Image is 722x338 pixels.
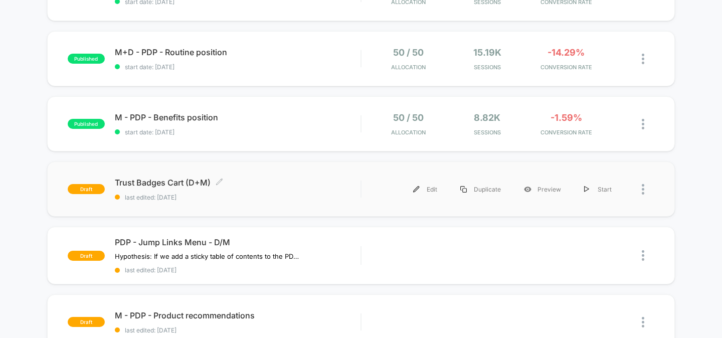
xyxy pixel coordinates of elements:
span: M - PDP - Benefits position [115,112,361,122]
span: Hypothesis: If we add a sticky table of contents to the PDP we can expect to see an increase in a... [115,252,301,260]
div: Edit [402,178,449,201]
span: M+D - PDP - Routine position [115,47,361,57]
img: menu [460,186,467,193]
img: close [642,54,644,64]
span: start date: [DATE] [115,128,361,136]
span: CONVERSION RATE [529,129,603,136]
span: draft [68,184,105,194]
span: 8.82k [474,112,500,123]
img: close [642,250,644,261]
span: draft [68,251,105,261]
span: Allocation [391,64,426,71]
span: published [68,119,105,129]
span: -1.59% [551,112,582,123]
span: last edited: [DATE] [115,326,361,334]
span: PDP - Jump Links Menu - D/M [115,237,361,247]
img: close [642,119,644,129]
span: Allocation [391,129,426,136]
div: Preview [512,178,573,201]
span: draft [68,317,105,327]
span: CONVERSION RATE [529,64,603,71]
span: published [68,54,105,64]
span: Sessions [450,129,524,136]
span: Sessions [450,64,524,71]
span: -14.29% [548,47,585,58]
div: Start [573,178,623,201]
img: menu [584,186,589,193]
span: last edited: [DATE] [115,194,361,201]
span: last edited: [DATE] [115,266,361,274]
span: start date: [DATE] [115,63,361,71]
img: menu [413,186,420,193]
span: M - PDP - Product recommendations [115,310,361,320]
img: close [642,184,644,195]
span: 50 / 50 [393,47,424,58]
img: close [642,317,644,327]
span: 15.19k [473,47,501,58]
div: Duplicate [449,178,512,201]
span: 50 / 50 [393,112,424,123]
span: Trust Badges Cart (D+M) [115,178,361,188]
